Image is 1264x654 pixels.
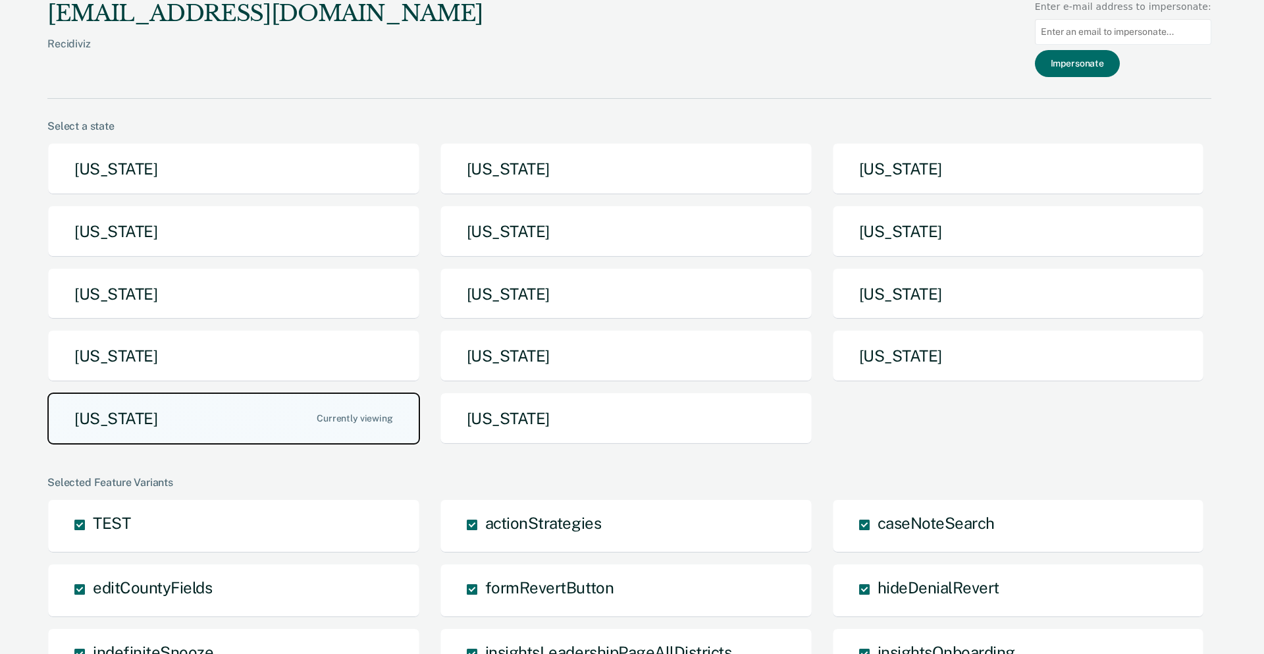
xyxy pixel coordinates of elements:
button: [US_STATE] [47,205,420,258]
button: [US_STATE] [440,268,812,320]
button: [US_STATE] [832,268,1205,320]
button: [US_STATE] [832,143,1205,195]
div: Selected Feature Variants [47,476,1211,489]
button: [US_STATE] [47,330,420,382]
input: Enter an email to impersonate... [1035,19,1211,45]
button: [US_STATE] [440,393,812,445]
button: [US_STATE] [832,205,1205,258]
button: [US_STATE] [832,330,1205,382]
button: [US_STATE] [47,268,420,320]
span: editCountyFields [93,578,212,597]
span: formRevertButton [485,578,614,597]
div: Recidiviz [47,38,483,71]
button: [US_STATE] [47,143,420,195]
span: actionStrategies [485,514,601,532]
button: [US_STATE] [440,143,812,195]
span: TEST [93,514,130,532]
button: [US_STATE] [440,205,812,258]
button: [US_STATE] [440,330,812,382]
div: Select a state [47,120,1211,132]
span: caseNoteSearch [878,514,995,532]
button: Impersonate [1035,50,1120,77]
button: [US_STATE] [47,393,420,445]
span: hideDenialRevert [878,578,999,597]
